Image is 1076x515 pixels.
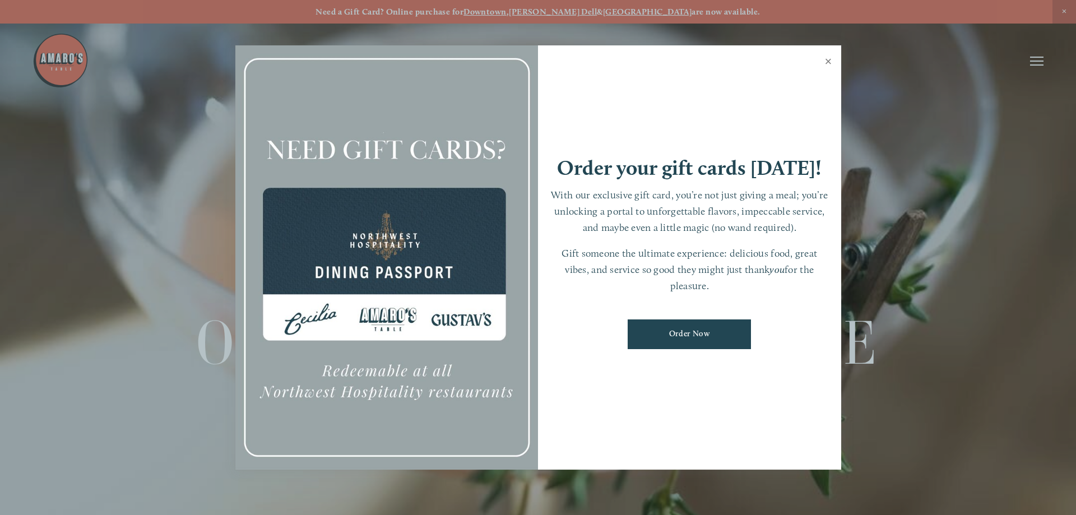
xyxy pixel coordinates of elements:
p: With our exclusive gift card, you’re not just giving a meal; you’re unlocking a portal to unforge... [549,187,830,235]
a: Close [818,47,840,78]
p: Gift someone the ultimate experience: delicious food, great vibes, and service so good they might... [549,245,830,294]
a: Order Now [628,319,751,349]
h1: Order your gift cards [DATE]! [557,157,822,178]
em: you [769,263,785,275]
